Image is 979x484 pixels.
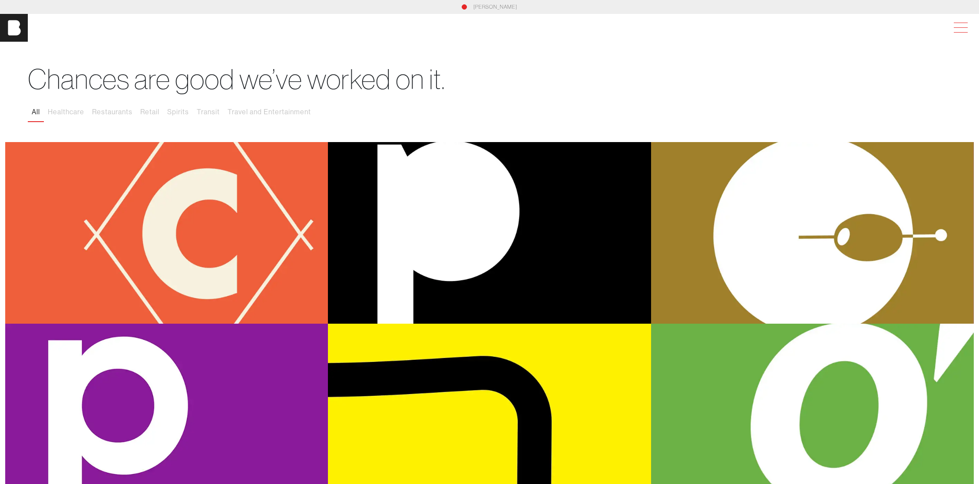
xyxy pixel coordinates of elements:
button: Healthcare [44,103,88,121]
button: All [28,103,44,121]
button: Spirits [163,103,193,121]
a: [PERSON_NAME] [473,3,517,11]
button: Transit [193,103,224,121]
button: Travel and Entertainment [224,103,315,121]
h1: Chances are good we’ve worked on it. [28,63,951,96]
button: Retail [136,103,163,121]
button: Restaurants [88,103,136,121]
